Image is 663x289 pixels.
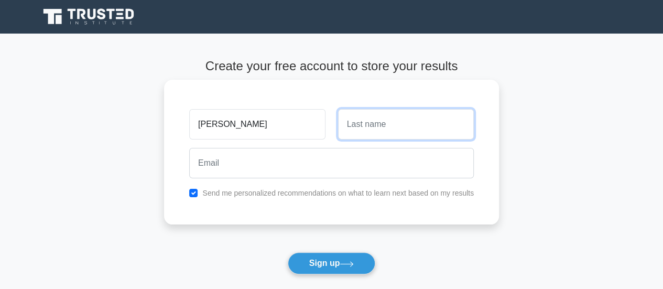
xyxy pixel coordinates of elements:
[164,59,499,74] h4: Create your free account to store your results
[189,148,474,178] input: Email
[202,189,474,197] label: Send me personalized recommendations on what to learn next based on my results
[288,252,376,274] button: Sign up
[338,109,474,140] input: Last name
[189,109,325,140] input: First name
